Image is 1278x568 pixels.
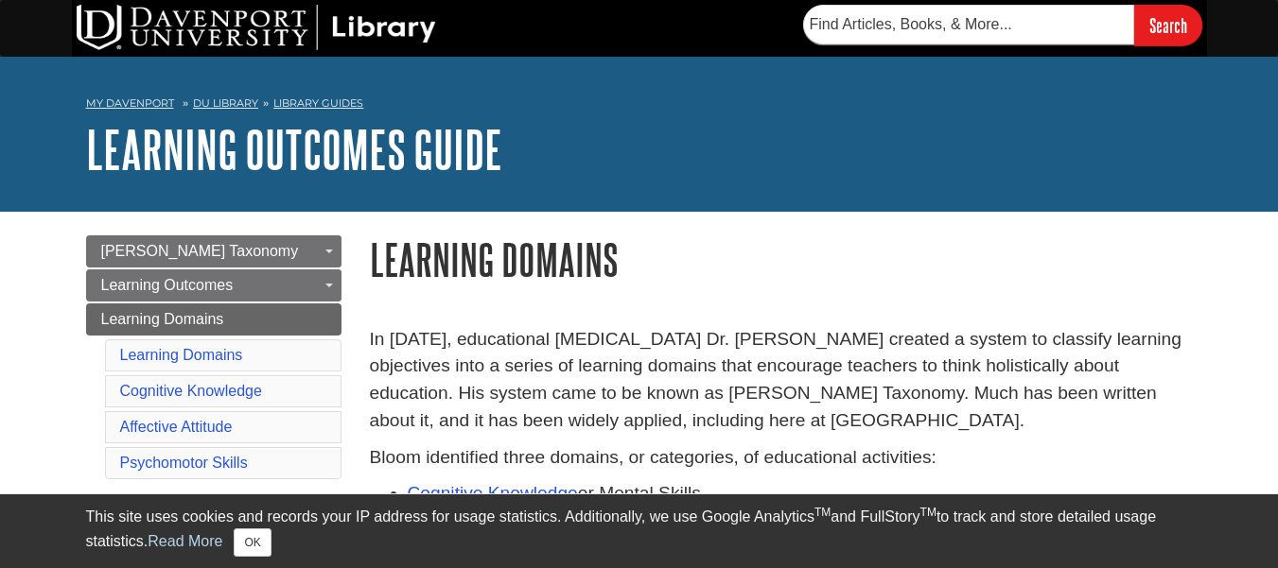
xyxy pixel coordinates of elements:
[120,419,233,435] a: Affective Attitude
[803,5,1202,45] form: Searches DU Library's articles, books, and more
[86,95,174,112] a: My Davenport
[814,506,831,519] sup: TM
[408,480,1193,508] li: or Mental Skills
[86,235,341,483] div: Guide Page Menu
[101,243,299,259] span: [PERSON_NAME] Taxonomy
[408,483,578,503] a: Cognitive Knowledge
[101,311,224,327] span: Learning Domains
[86,120,502,179] a: Learning Outcomes Guide
[86,506,1193,557] div: This site uses cookies and records your IP address for usage statistics. Additionally, we use Goo...
[120,383,262,399] a: Cognitive Knowledge
[1134,5,1202,45] input: Search
[803,5,1134,44] input: Find Articles, Books, & More...
[234,528,271,557] button: Close
[120,455,248,471] a: Psychomotor Skills
[77,5,436,50] img: DU Library
[370,326,1193,435] p: In [DATE], educational [MEDICAL_DATA] Dr. [PERSON_NAME] created a system to classify learning obj...
[148,533,222,549] a: Read More
[120,347,243,363] a: Learning Domains
[920,506,937,519] sup: TM
[101,277,234,293] span: Learning Outcomes
[370,235,1193,284] h1: Learning Domains
[193,96,258,110] a: DU Library
[86,269,341,301] a: Learning Outcomes
[370,444,1193,472] p: Bloom identified three domains, or categories, of educational activities:
[86,303,341,336] a: Learning Domains
[86,91,1193,121] nav: breadcrumb
[273,96,363,110] a: Library Guides
[86,235,341,267] a: [PERSON_NAME] Taxonomy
